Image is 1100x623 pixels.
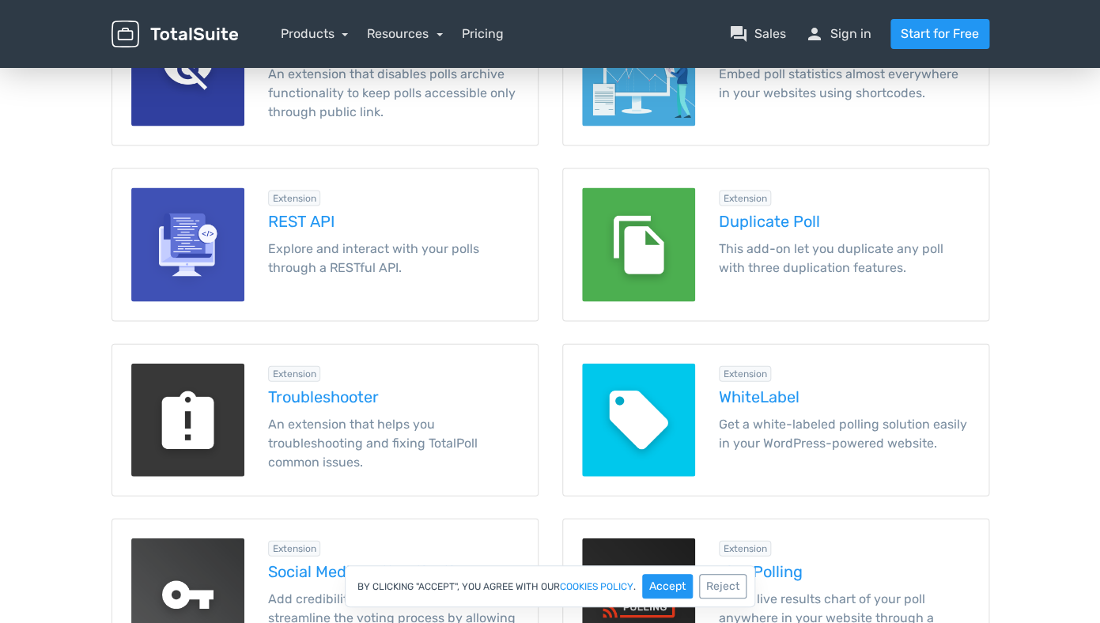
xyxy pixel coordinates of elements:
h5: WhiteLabel extension for TotalPoll [719,388,970,406]
a: Pricing [462,25,504,43]
div: Extension [268,191,321,206]
div: Extension [719,541,772,557]
h5: Troubleshooter extension for TotalPoll [268,388,519,406]
a: Duplicate Poll for TotalPoll Extension Duplicate Poll This add-on let you duplicate any poll with... [562,168,989,321]
div: Extension [268,366,321,382]
h5: Social Media Authentication extension for TotalPoll [268,563,519,580]
a: Start for Free [890,19,989,49]
p: Get a white-labeled polling solution easily in your WordPress-powered website. [719,415,970,453]
img: Statistics for TotalPoll [582,13,695,126]
a: Troubleshooter for TotalPoll Extension Troubleshooter An extension that helps you troubleshooting... [112,344,539,497]
a: Resources [367,26,443,41]
p: Embed poll statistics almost everywhere in your websites using shortcodes. [719,65,970,103]
img: TotalSuite for WordPress [112,21,238,48]
button: Accept [642,574,693,598]
a: personSign in [805,25,871,43]
h5: Duplicate Poll extension for TotalPoll [719,213,970,230]
a: question_answerSales [729,25,786,43]
button: Reject [699,574,747,598]
h5: Live Polling extension for TotalPoll [719,563,970,580]
p: An extension that helps you troubleshooting and fixing TotalPoll common issues. [268,415,519,472]
p: An extension that disables polls archive functionality to keep polls accessible only through publ... [268,65,519,122]
img: Disable Archive for TotalPoll [131,13,244,126]
img: Duplicate Poll for TotalPoll [582,188,695,301]
span: question_answer [729,25,748,43]
h5: REST API extension for TotalPoll [268,213,519,230]
div: Extension [268,541,321,557]
a: Products [281,26,349,41]
div: Extension [719,191,772,206]
div: Extension [719,366,772,382]
a: REST API for TotalPoll Extension REST API Explore and interact with your polls through a RESTful ... [112,168,539,321]
span: person [805,25,824,43]
img: Troubleshooter for TotalPoll [131,364,244,477]
a: WhiteLabel for TotalPoll Extension WhiteLabel Get a white-labeled polling solution easily in your... [562,344,989,497]
p: This add-on let you duplicate any poll with three duplication features. [719,240,970,278]
img: WhiteLabel for TotalPoll [582,364,695,477]
a: cookies policy [560,582,633,591]
p: Explore and interact with your polls through a RESTful API. [268,240,519,278]
img: REST API for TotalPoll [131,188,244,301]
div: By clicking "Accept", you agree with our . [345,565,755,607]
